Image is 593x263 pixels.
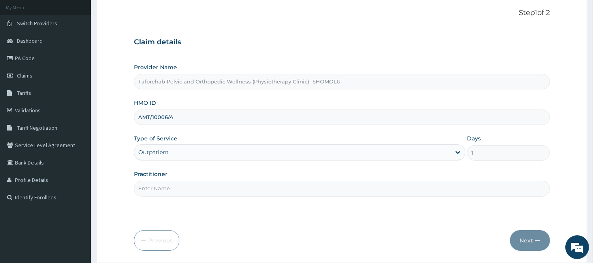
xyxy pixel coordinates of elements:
[510,230,550,251] button: Next
[134,230,179,251] button: Previous
[134,63,177,71] label: Provider Name
[138,148,169,156] div: Outpatient
[134,9,550,17] p: Step 1 of 2
[17,89,31,96] span: Tariffs
[17,72,32,79] span: Claims
[17,124,57,131] span: Tariff Negotiation
[134,99,156,107] label: HMO ID
[134,110,550,125] input: Enter HMO ID
[134,38,550,47] h3: Claim details
[134,170,168,178] label: Practitioner
[134,181,550,196] input: Enter Name
[17,37,43,44] span: Dashboard
[134,134,177,142] label: Type of Service
[17,20,57,27] span: Switch Providers
[467,134,481,142] label: Days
